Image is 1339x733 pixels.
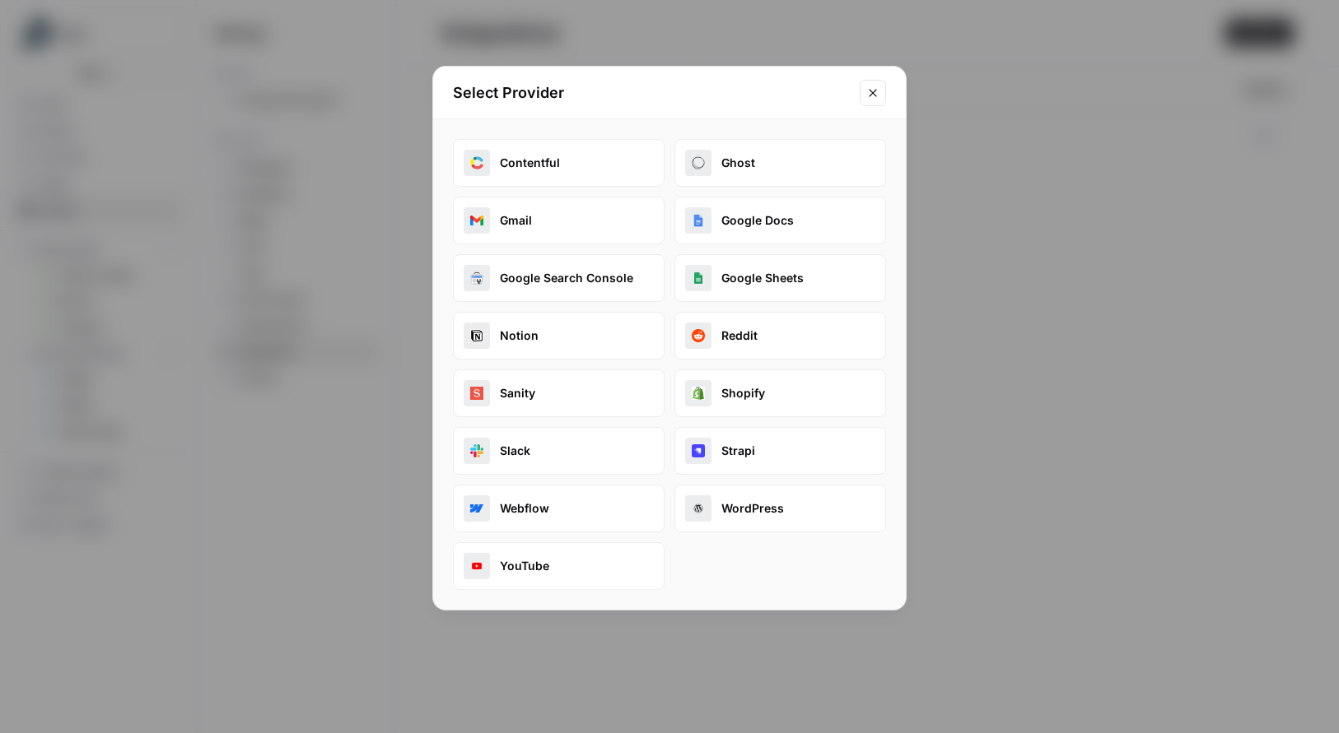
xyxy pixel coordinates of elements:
[453,485,665,532] button: webflow_oauthWebflow
[470,214,483,227] img: gmail
[453,81,850,104] h2: Select Provider
[470,387,483,400] img: sanity
[470,329,483,342] img: notion
[674,427,886,475] button: strapiStrapi
[453,312,665,360] button: notionNotion
[470,559,483,573] img: youtube
[453,369,665,417] button: sanitySanity
[470,156,483,169] img: contentful
[692,271,705,285] img: google_sheets
[674,139,886,187] button: ghostGhost
[674,312,886,360] button: redditReddit
[453,139,665,187] button: contentfulContentful
[692,502,705,515] img: wordpress
[453,427,665,475] button: slackSlack
[453,254,665,302] button: google_search_consoleGoogle Search Console
[692,387,705,400] img: shopify
[453,542,665,590] button: youtubeYouTube
[674,254,886,302] button: google_sheetsGoogle Sheets
[674,369,886,417] button: shopifyShopify
[860,80,886,106] button: Close modal
[692,329,705,342] img: reddit
[674,197,886,244] button: google_docsGoogle Docs
[674,485,886,532] button: wordpressWordPress
[470,271,483,285] img: google_search_console
[692,156,705,169] img: ghost
[470,444,483,457] img: slack
[453,197,665,244] button: gmailGmail
[470,502,483,515] img: webflow_oauth
[692,444,705,457] img: strapi
[692,214,705,227] img: google_docs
